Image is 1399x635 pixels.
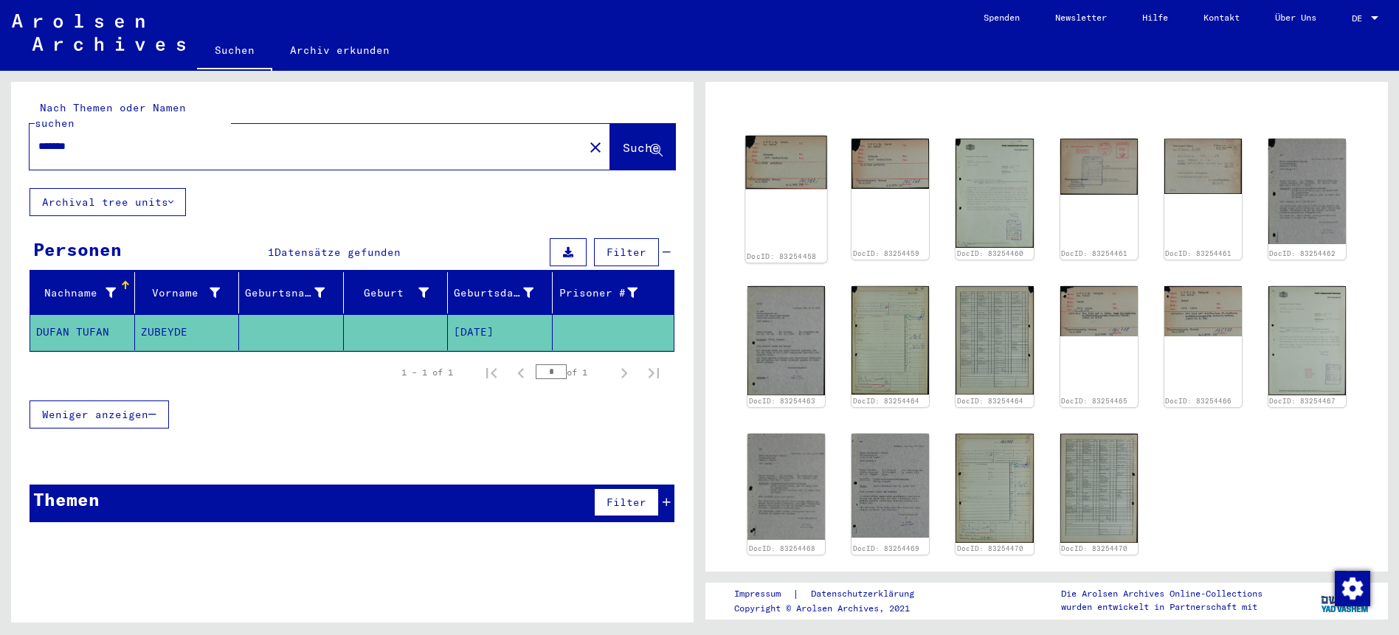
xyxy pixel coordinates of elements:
[553,272,674,313] mat-header-cell: Prisoner #
[350,281,448,305] div: Geburt‏
[607,496,646,509] span: Filter
[30,188,186,216] button: Archival tree units
[956,434,1033,542] img: 001.jpg
[957,544,1023,552] a: DocID: 83254470
[1318,582,1373,619] img: yv_logo.png
[454,285,533,301] div: Geburtsdatum
[853,397,919,405] a: DocID: 83254464
[1164,139,1242,194] img: 002.jpg
[272,32,407,68] a: Archiv erkunden
[1335,571,1370,606] img: Zustimmung ändern
[1061,544,1127,552] a: DocID: 83254470
[30,400,169,428] button: Weniger anzeigen
[559,281,657,305] div: Prisoner #
[506,358,536,387] button: Previous page
[239,272,344,313] mat-header-cell: Geburtsname
[639,358,669,387] button: Last page
[1268,286,1346,395] img: 001.jpg
[607,246,646,259] span: Filter
[401,366,453,379] div: 1 – 1 of 1
[344,272,449,313] mat-header-cell: Geburt‏
[852,434,929,538] img: 001.jpg
[448,314,553,350] mat-cell: [DATE]
[852,286,929,394] img: 001.jpg
[594,238,659,266] button: Filter
[36,285,116,301] div: Nachname
[734,586,932,602] div: |
[1165,397,1232,405] a: DocID: 83254466
[30,272,135,313] mat-header-cell: Nachname
[957,249,1023,257] a: DocID: 83254460
[135,272,240,313] mat-header-cell: Vorname
[734,586,792,602] a: Impressum
[1164,286,1242,336] img: 001.jpg
[956,139,1033,247] img: 001.jpg
[36,281,134,305] div: Nachname
[609,358,639,387] button: Next page
[749,544,815,552] a: DocID: 83254468
[623,140,660,155] span: Suche
[581,132,610,162] button: Clear
[799,586,932,602] a: Datenschutzerklärung
[197,32,272,71] a: Suchen
[33,236,122,263] div: Personen
[745,136,826,189] img: 001.jpg
[350,285,429,301] div: Geburt‏
[274,246,401,259] span: Datensätze gefunden
[747,434,825,540] img: 001.jpg
[1268,139,1346,244] img: 001.jpg
[268,246,274,259] span: 1
[1061,397,1127,405] a: DocID: 83254465
[559,285,638,301] div: Prisoner #
[747,252,817,261] a: DocID: 83254458
[245,281,343,305] div: Geburtsname
[594,488,659,516] button: Filter
[1269,397,1336,405] a: DocID: 83254467
[956,286,1033,395] img: 002.jpg
[1061,587,1262,600] p: Die Arolsen Archives Online-Collections
[33,486,100,513] div: Themen
[1060,286,1138,336] img: 001.jpg
[852,139,929,188] img: 001.jpg
[749,397,815,405] a: DocID: 83254463
[1061,600,1262,614] p: wurden entwickelt in Partnerschaft mit
[35,101,186,130] mat-label: Nach Themen oder Namen suchen
[1060,139,1138,195] img: 001.jpg
[853,249,919,257] a: DocID: 83254459
[141,285,221,301] div: Vorname
[135,314,240,350] mat-cell: ZUBEYDE
[448,272,553,313] mat-header-cell: Geburtsdatum
[12,14,185,51] img: Arolsen_neg.svg
[1352,13,1368,24] span: DE
[42,408,148,421] span: Weniger anzeigen
[536,365,609,379] div: of 1
[747,286,825,395] img: 001.jpg
[1165,249,1232,257] a: DocID: 83254461
[853,544,919,552] a: DocID: 83254469
[30,314,135,350] mat-cell: DUFAN TUFAN
[141,281,239,305] div: Vorname
[1269,249,1336,257] a: DocID: 83254462
[245,285,325,301] div: Geburtsname
[587,139,604,156] mat-icon: close
[734,602,932,615] p: Copyright © Arolsen Archives, 2021
[1061,249,1127,257] a: DocID: 83254461
[957,397,1023,405] a: DocID: 83254464
[1060,434,1138,542] img: 002.jpg
[610,124,675,170] button: Suche
[477,358,506,387] button: First page
[454,281,552,305] div: Geburtsdatum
